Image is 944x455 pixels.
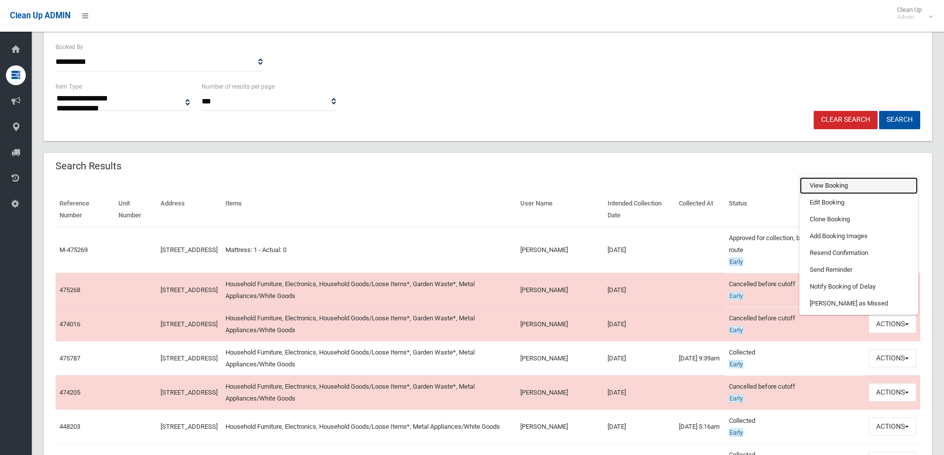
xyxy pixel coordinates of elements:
a: M-475269 [59,246,88,253]
td: [PERSON_NAME] [516,227,604,273]
a: [STREET_ADDRESS] [161,246,218,253]
td: Household Furniture, Electronics, Household Goods/Loose Items*, Garden Waste*, Metal Appliances/W... [222,375,516,409]
td: [PERSON_NAME] [516,273,604,307]
td: [DATE] [604,409,675,444]
td: [PERSON_NAME] [516,341,604,375]
span: Clean Up [892,6,932,21]
label: Item Type [56,81,82,92]
button: Actions [869,383,916,402]
span: Early [729,394,743,403]
td: [DATE] [604,341,675,375]
button: Actions [869,417,916,436]
button: Actions [869,349,916,367]
a: [STREET_ADDRESS] [161,423,218,430]
a: 475268 [59,286,80,294]
th: Collected At [675,193,725,227]
span: Early [729,292,743,300]
a: Clear Search [814,111,878,129]
th: Status [725,193,865,227]
td: [DATE] [604,375,675,409]
a: Resend Confirmation [800,245,918,261]
a: 474205 [59,389,80,396]
td: Collected [725,341,865,375]
td: [DATE] 9:39am [675,341,725,375]
a: Clone Booking [800,211,918,228]
td: Cancelled before cutoff [725,375,865,409]
th: User Name [516,193,604,227]
small: Admin [897,13,922,21]
th: Unit Number [114,193,157,227]
td: Household Furniture, Electronics, Household Goods/Loose Items*, Metal Appliances/White Goods [222,409,516,444]
td: Collected [725,409,865,444]
td: Household Furniture, Electronics, Household Goods/Loose Items*, Garden Waste*, Metal Appliances/W... [222,273,516,307]
button: Actions [869,315,916,333]
span: Early [729,428,743,437]
td: Household Furniture, Electronics, Household Goods/Loose Items*, Garden Waste*, Metal Appliances/W... [222,307,516,341]
td: [DATE] [604,227,675,273]
td: Mattress: 1 - Actual: 0 [222,227,516,273]
a: View Booking [800,177,918,194]
span: Early [729,326,743,334]
td: Cancelled before cutoff [725,273,865,307]
label: Number of results per page [202,81,275,92]
td: [PERSON_NAME] [516,307,604,341]
a: Add Booking Images [800,228,918,245]
a: [STREET_ADDRESS] [161,389,218,396]
th: Reference Number [56,193,114,227]
td: [DATE] [604,307,675,341]
a: [STREET_ADDRESS] [161,286,218,294]
span: Early [729,257,743,266]
header: Search Results [44,156,133,176]
a: 448203 [59,423,80,430]
a: 474016 [59,320,80,328]
td: [PERSON_NAME] [516,375,604,409]
td: Cancelled before cutoff [725,307,865,341]
button: Search [879,111,920,129]
td: Household Furniture, Electronics, Household Goods/Loose Items*, Garden Waste*, Metal Appliances/W... [222,341,516,375]
th: Address [157,193,222,227]
td: [DATE] 5:16am [675,409,725,444]
a: Edit Booking [800,194,918,211]
td: [DATE] [604,273,675,307]
span: Early [729,360,743,368]
a: 475787 [59,354,80,362]
th: Items [222,193,516,227]
span: Clean Up ADMIN [10,11,70,20]
a: [PERSON_NAME] as Missed [800,295,918,312]
a: Notify Booking of Delay [800,278,918,295]
td: Approved for collection, but not yet assigned to route [725,227,865,273]
th: Intended Collection Date [604,193,675,227]
label: Booked By [56,42,83,52]
a: [STREET_ADDRESS] [161,320,218,328]
td: [PERSON_NAME] [516,409,604,444]
a: Send Reminder [800,261,918,278]
a: [STREET_ADDRESS] [161,354,218,362]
